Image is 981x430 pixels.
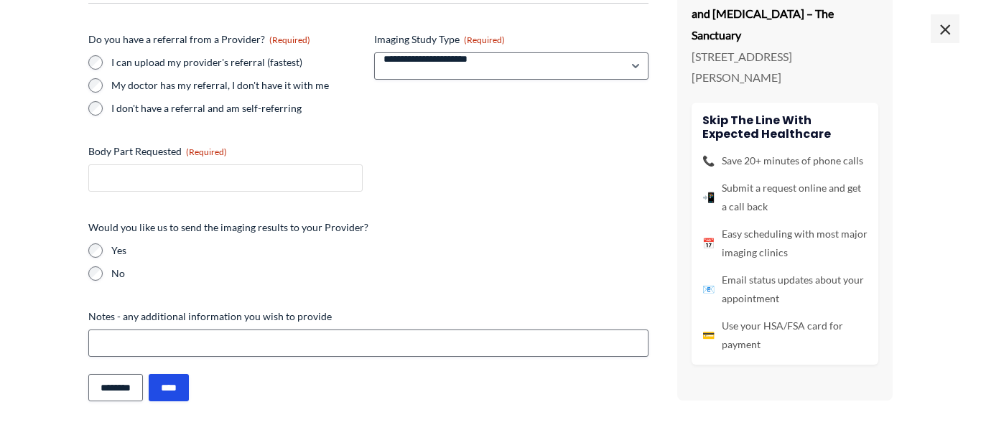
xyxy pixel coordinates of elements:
[111,101,363,116] label: I don't have a referral and am self-referring
[88,144,363,159] label: Body Part Requested
[702,152,715,171] span: 📞
[702,152,868,171] li: Save 20+ minutes of phone calls
[111,243,648,258] label: Yes
[88,32,310,47] legend: Do you have a referral from a Provider?
[702,225,868,263] li: Easy scheduling with most major imaging clinics
[692,46,878,88] p: [STREET_ADDRESS][PERSON_NAME]
[702,271,868,309] li: Email status updates about your appointment
[702,327,715,345] span: 💳
[111,78,363,93] label: My doctor has my referral, I don't have it with me
[931,14,959,43] span: ×
[702,281,715,299] span: 📧
[88,309,648,324] label: Notes - any additional information you wish to provide
[702,189,715,207] span: 📲
[88,220,368,235] legend: Would you like us to send the imaging results to your Provider?
[702,179,868,217] li: Submit a request online and get a call back
[186,146,227,157] span: (Required)
[111,266,648,281] label: No
[111,55,363,70] label: I can upload my provider's referral (fastest)
[464,34,505,45] span: (Required)
[702,235,715,253] span: 📅
[374,32,648,47] label: Imaging Study Type
[702,317,868,355] li: Use your HSA/FSA card for payment
[269,34,310,45] span: (Required)
[702,113,868,141] h4: Skip the line with Expected Healthcare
